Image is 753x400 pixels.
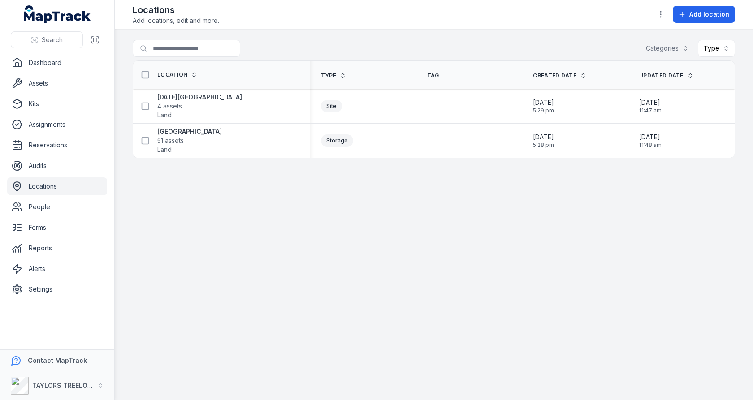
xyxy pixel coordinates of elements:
a: Reservations [7,136,107,154]
a: Kits [7,95,107,113]
span: 5:29 pm [533,107,554,114]
span: Updated Date [639,72,684,79]
a: Locations [7,177,107,195]
div: Site [321,100,342,112]
a: Reports [7,239,107,257]
button: Categories [640,40,694,57]
a: Assignments [7,116,107,133]
strong: Contact MapTrack [28,357,87,364]
a: [DATE][GEOGRAPHIC_DATA]4 assetsLand [157,93,242,120]
a: [GEOGRAPHIC_DATA]51 assetsLand [157,127,222,154]
span: 11:48 am [639,142,662,149]
span: Add locations, edit and more. [133,16,219,25]
span: Search [42,35,63,44]
span: Created Date [533,72,576,79]
strong: [DATE][GEOGRAPHIC_DATA] [157,93,242,102]
a: Location [157,71,197,78]
button: Add location [673,6,735,23]
a: Forms [7,219,107,237]
span: Land [157,145,172,154]
a: People [7,198,107,216]
span: Type [321,72,336,79]
time: 28/07/2025, 11:48:55 am [639,133,662,149]
a: Type [321,72,346,79]
span: 4 assets [157,102,182,111]
span: [DATE] [533,133,554,142]
div: Storage [321,134,353,147]
span: Land [157,111,172,120]
span: [DATE] [639,133,662,142]
a: Updated Date [639,72,693,79]
span: 51 assets [157,136,184,145]
a: Assets [7,74,107,92]
time: 03/06/2025, 5:29:09 pm [533,98,554,114]
span: Location [157,71,187,78]
span: 11:47 am [639,107,662,114]
span: Tag [427,72,439,79]
time: 03/06/2025, 5:28:45 pm [533,133,554,149]
time: 28/07/2025, 11:47:20 am [639,98,662,114]
a: Settings [7,280,107,298]
button: Search [11,31,83,48]
a: MapTrack [24,5,91,23]
strong: TAYLORS TREELOPPING [32,382,107,389]
span: [DATE] [639,98,662,107]
strong: [GEOGRAPHIC_DATA] [157,127,222,136]
span: 5:28 pm [533,142,554,149]
a: Audits [7,157,107,175]
a: Dashboard [7,54,107,72]
a: Created Date [533,72,586,79]
button: Type [698,40,735,57]
span: Add location [689,10,729,19]
h2: Locations [133,4,219,16]
a: Alerts [7,260,107,278]
span: [DATE] [533,98,554,107]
